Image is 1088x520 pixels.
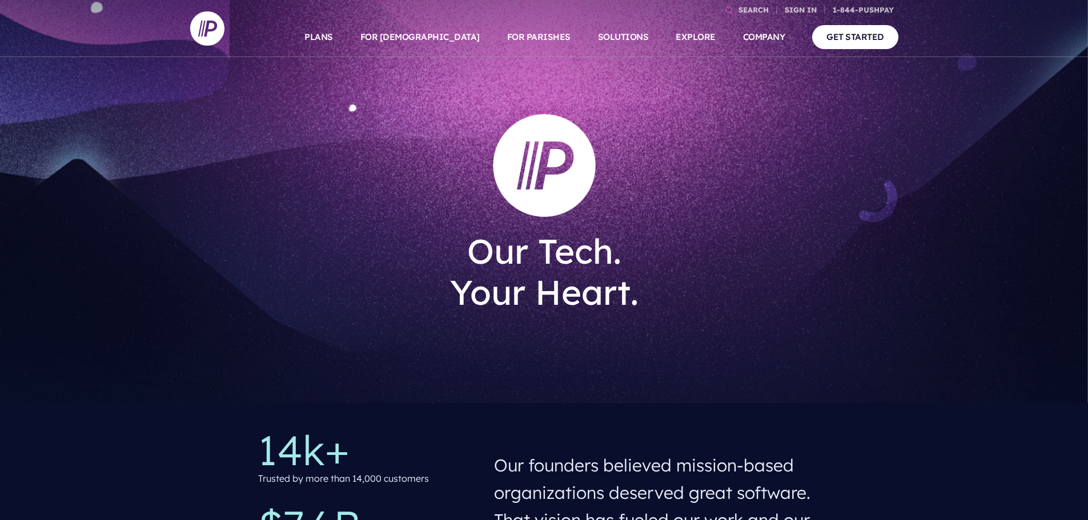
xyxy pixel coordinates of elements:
p: 14k+ [258,429,476,470]
a: GET STARTED [812,25,898,49]
a: SOLUTIONS [598,17,649,57]
a: PLANS [304,17,333,57]
h1: Our Tech. Your Heart. [376,221,712,322]
a: COMPANY [743,17,785,57]
p: Trusted by more than 14,000 customers [258,470,429,487]
a: EXPLORE [676,17,716,57]
a: FOR PARISHES [507,17,571,57]
a: FOR [DEMOGRAPHIC_DATA] [360,17,480,57]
